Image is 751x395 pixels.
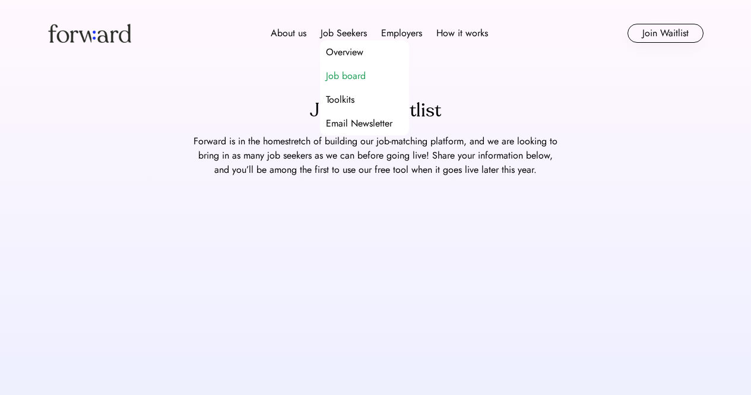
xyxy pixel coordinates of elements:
img: Forward logo [48,24,131,43]
button: Join Waitlist [628,24,704,43]
div: Join the waitlist [310,96,441,125]
div: About us [271,26,306,40]
div: Forward is in the homestretch of building our job-matching platform, and we are looking to bring ... [192,134,560,177]
div: How it works [436,26,488,40]
div: Job Seekers [321,26,367,40]
div: Employers [381,26,422,40]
